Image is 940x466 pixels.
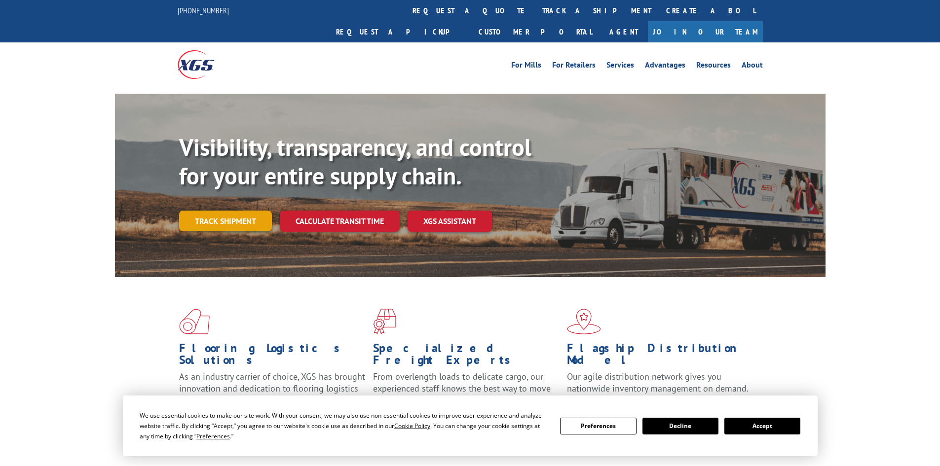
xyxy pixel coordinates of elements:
h1: Flagship Distribution Model [567,342,753,371]
span: Preferences [196,432,230,440]
a: Advantages [645,61,685,72]
p: From overlength loads to delicate cargo, our experienced staff knows the best way to move your fr... [373,371,560,415]
img: xgs-icon-total-supply-chain-intelligence-red [179,309,210,334]
b: Visibility, transparency, and control for your entire supply chain. [179,132,531,191]
a: Track shipment [179,211,272,231]
div: We use essential cookies to make our site work. With your consent, we may also use non-essential ... [140,410,548,441]
a: Services [606,61,634,72]
h1: Flooring Logistics Solutions [179,342,366,371]
img: xgs-icon-flagship-distribution-model-red [567,309,601,334]
button: Accept [724,418,800,434]
a: For Mills [511,61,541,72]
h1: Specialized Freight Experts [373,342,560,371]
a: About [742,61,763,72]
img: xgs-icon-focused-on-flooring-red [373,309,396,334]
a: For Retailers [552,61,596,72]
a: XGS ASSISTANT [408,211,492,232]
a: Request a pickup [329,21,471,42]
a: Customer Portal [471,21,600,42]
button: Decline [642,418,718,434]
span: As an industry carrier of choice, XGS has brought innovation and dedication to flooring logistics... [179,371,365,406]
a: Agent [600,21,648,42]
a: Join Our Team [648,21,763,42]
span: Cookie Policy [394,422,430,430]
a: [PHONE_NUMBER] [178,5,229,15]
div: Cookie Consent Prompt [123,395,818,456]
span: Our agile distribution network gives you nationwide inventory management on demand. [567,371,749,394]
a: Calculate transit time [280,211,400,232]
button: Preferences [560,418,636,434]
a: Resources [696,61,731,72]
